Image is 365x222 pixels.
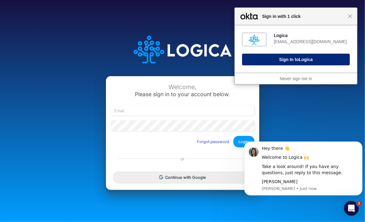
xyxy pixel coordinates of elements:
[348,14,352,18] span: Close
[299,57,313,62] span: Logica
[242,54,350,65] button: Sign In toLogica
[242,134,365,219] iframe: Intercom notifications message
[111,84,254,91] div: Welcome,
[274,39,350,44] div: [EMAIL_ADDRESS][DOMAIN_NAME]
[135,91,230,97] span: Please sign in to your account below.
[113,172,251,183] button: Continue with Google
[233,136,254,147] button: Login
[274,33,350,38] div: Logica
[344,201,359,216] iframe: Intercom live chat
[280,76,312,81] a: Never sign me in
[111,105,254,116] input: Email
[357,201,362,206] span: 1
[193,137,233,147] button: Forgot password
[249,34,260,45] img: fs010y5i60s2y8B8v0x8
[259,13,348,20] span: Sign in with 1 click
